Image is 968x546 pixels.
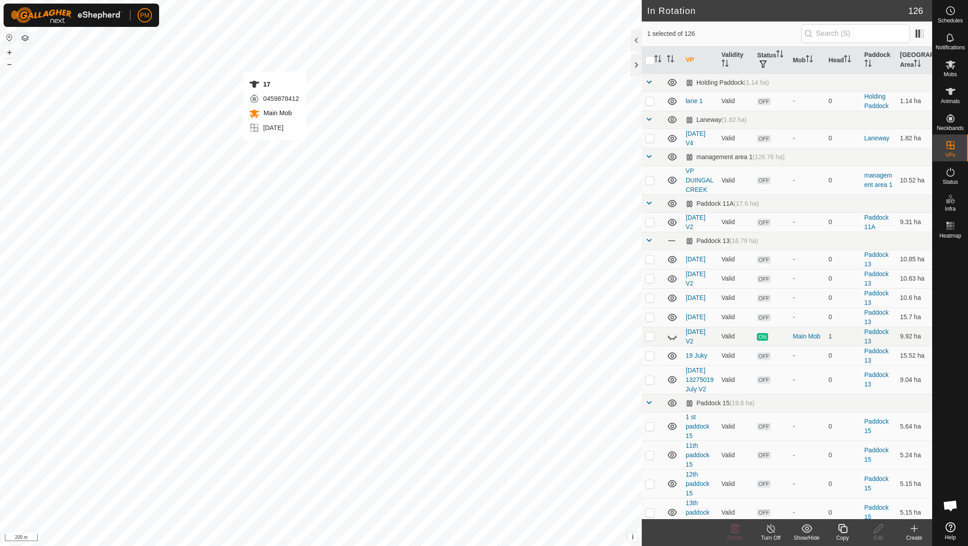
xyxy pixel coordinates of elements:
[864,134,890,142] a: Laneway
[718,412,754,441] td: Valid
[757,509,770,516] span: OFF
[825,346,861,365] td: 0
[718,269,754,288] td: Valid
[825,91,861,111] td: 0
[944,72,957,77] span: Mobs
[140,11,150,20] span: PM
[686,294,705,301] a: [DATE]
[860,534,896,542] div: Edit
[686,413,709,439] a: 1 st paddock 15
[864,270,889,287] a: Paddock 13
[825,129,861,148] td: 0
[757,219,770,226] span: OFF
[896,327,932,346] td: 9.92 ha
[938,18,963,23] span: Schedules
[896,441,932,469] td: 5.24 ha
[896,47,932,74] th: [GEOGRAPHIC_DATA] Area
[4,32,15,43] button: Reset Map
[753,47,789,74] th: Status
[20,33,30,43] button: Map Layers
[686,442,709,468] a: 11th paddock 15
[757,135,770,143] span: OFF
[4,47,15,58] button: +
[793,274,821,283] div: -
[825,212,861,232] td: 0
[864,418,889,434] a: Paddock 15
[722,116,747,123] span: (1.82 ha)
[806,56,813,64] p-sorticon: Activate to sort
[864,172,893,188] a: management area 1
[285,534,319,542] a: Privacy Policy
[896,250,932,269] td: 10.85 ha
[757,352,770,360] span: OFF
[752,153,785,160] span: (126.76 ha)
[686,367,713,393] a: [DATE] 13275019 July V2
[896,365,932,394] td: 9.04 ha
[793,217,821,227] div: -
[686,130,705,147] a: [DATE] V4
[825,269,861,288] td: 0
[864,446,889,463] a: Paddock 15
[718,250,754,269] td: Valid
[844,56,851,64] p-sorticon: Activate to sort
[914,61,921,68] p-sorticon: Activate to sort
[757,256,770,264] span: OFF
[4,59,15,69] button: –
[686,153,785,161] div: management area 1
[825,534,860,542] div: Copy
[718,129,754,148] td: Valid
[744,79,769,86] span: (1.14 ha)
[864,290,889,306] a: Paddock 13
[686,79,769,87] div: Holding Paddock
[864,61,872,68] p-sorticon: Activate to sort
[937,492,964,519] a: Open chat
[686,352,707,359] a: 19 Juky
[757,98,770,105] span: OFF
[686,237,758,245] div: Paddock 13
[864,347,889,364] a: Paddock 13
[682,47,718,74] th: VP
[789,47,825,74] th: Mob
[757,177,770,184] span: OFF
[945,206,955,212] span: Infra
[757,295,770,302] span: OFF
[776,52,783,59] p-sorticon: Activate to sort
[686,471,709,497] a: 12th paddock 15
[861,47,897,74] th: Paddock
[718,469,754,498] td: Valid
[727,535,743,541] span: Delete
[718,346,754,365] td: Valid
[654,56,661,64] p-sorticon: Activate to sort
[730,237,758,244] span: (16.79 ha)
[793,479,821,489] div: -
[941,99,960,104] span: Animals
[667,56,674,64] p-sorticon: Activate to sort
[647,29,801,39] span: 1 selected of 126
[864,504,889,520] a: Paddock 15
[896,212,932,232] td: 9.31 ha
[825,288,861,308] td: 0
[793,332,821,341] div: Main Mob
[261,109,292,117] span: Main Mob
[896,308,932,327] td: 15.7 ha
[718,288,754,308] td: Valid
[718,498,754,527] td: Valid
[628,532,638,542] button: i
[939,233,961,238] span: Heatmap
[718,441,754,469] td: Valid
[825,250,861,269] td: 0
[825,441,861,469] td: 0
[793,351,821,360] div: -
[686,270,705,287] a: [DATE] V2
[686,399,755,407] div: Paddock 15
[11,7,123,23] img: Gallagher Logo
[718,91,754,111] td: Valid
[718,166,754,195] td: Valid
[730,399,755,407] span: (19.8 ha)
[936,45,965,50] span: Notifications
[793,293,821,303] div: -
[896,91,932,111] td: 1.14 ha
[825,47,861,74] th: Head
[686,499,709,525] a: 13th paddock 15
[937,126,964,131] span: Neckbands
